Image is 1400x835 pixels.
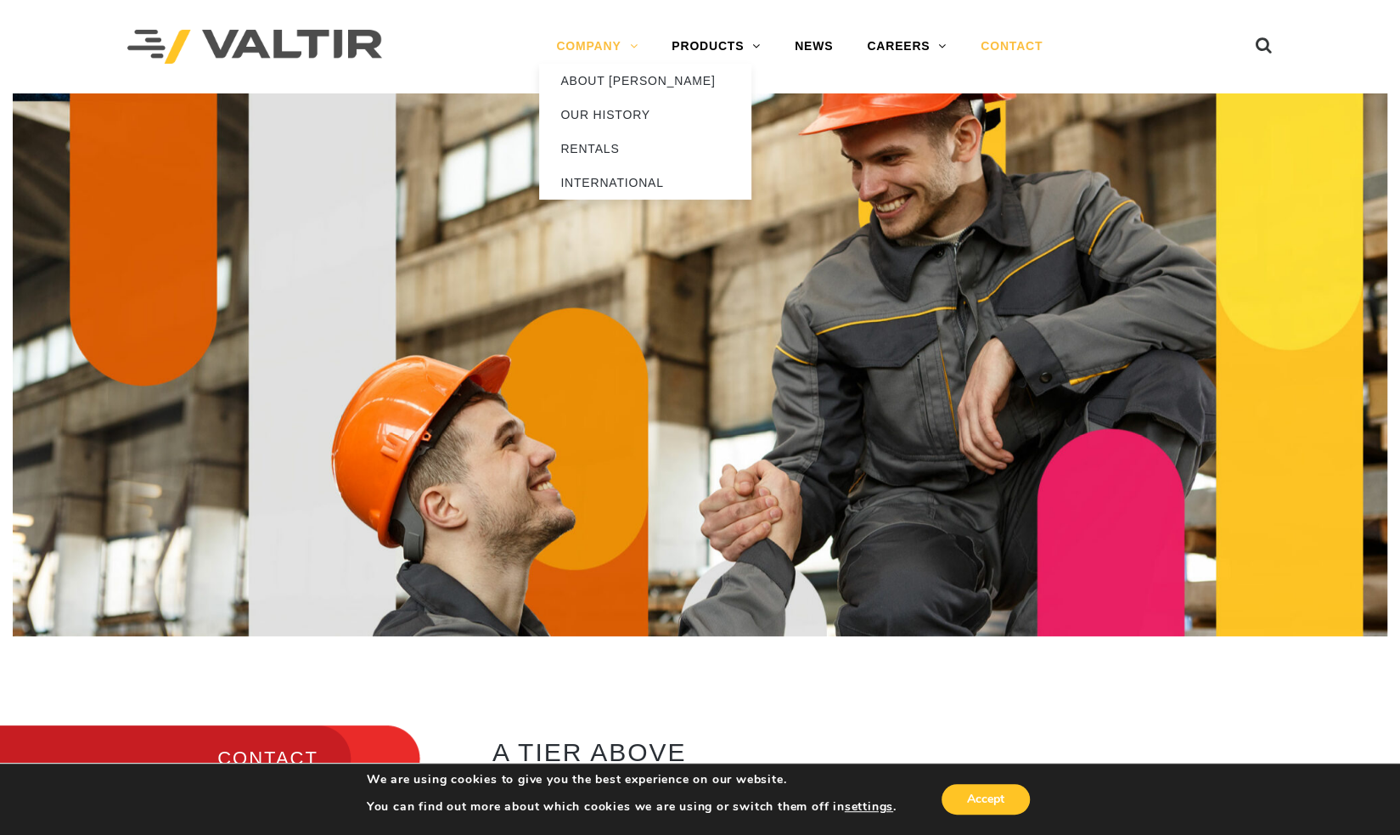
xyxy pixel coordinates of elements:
[655,30,778,64] a: PRODUCTS
[127,30,382,65] img: Valtir
[539,30,655,64] a: COMPANY
[942,784,1030,815] button: Accept
[492,738,1354,766] h2: A TIER ABOVE
[539,132,751,166] a: RENTALS
[778,30,850,64] a: NEWS
[539,166,751,200] a: INTERNATIONAL
[964,30,1060,64] a: CONTACT
[539,98,751,132] a: OUR HISTORY
[850,30,964,64] a: CAREERS
[539,64,751,98] a: ABOUT [PERSON_NAME]
[845,799,893,815] button: settings
[13,93,1387,636] img: Contact_1
[367,799,897,815] p: You can find out more about which cookies we are using or switch them off in .
[367,772,897,787] p: We are using cookies to give you the best experience on our website.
